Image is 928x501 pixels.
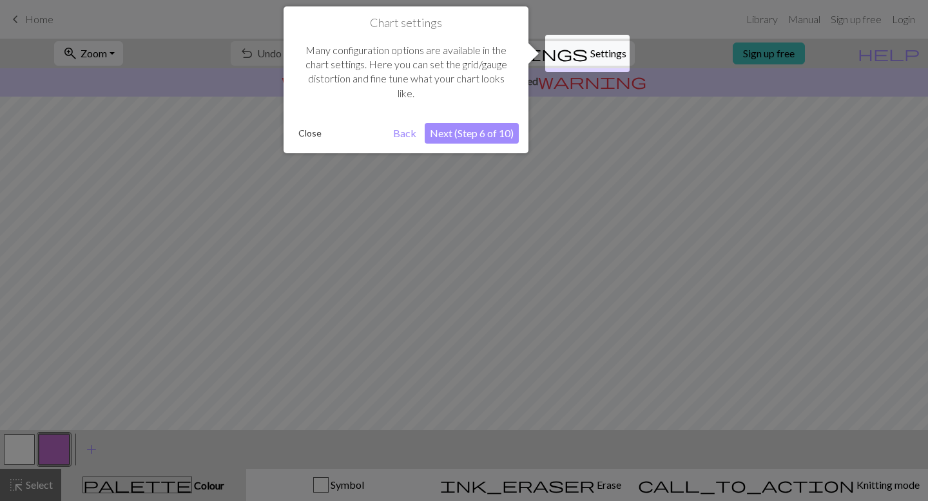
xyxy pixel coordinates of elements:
button: Back [388,123,421,144]
h1: Chart settings [293,16,519,30]
div: Chart settings [284,6,528,153]
button: Next (Step 6 of 10) [425,123,519,144]
button: Close [293,124,327,143]
div: Many configuration options are available in the chart settings. Here you can set the grid/gauge d... [293,30,519,114]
